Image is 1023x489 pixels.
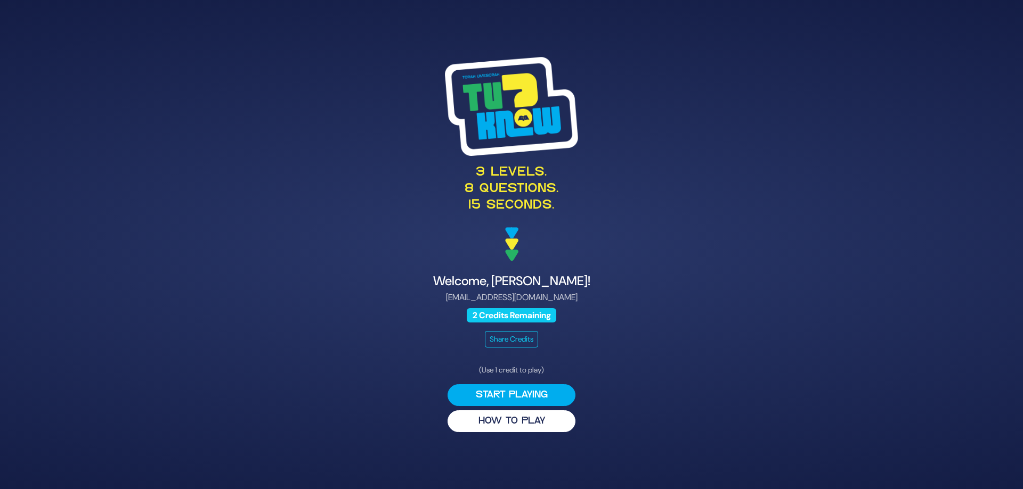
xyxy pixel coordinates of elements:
[485,331,538,347] button: Share Credits
[251,164,772,214] p: 3 levels. 8 questions. 15 seconds.
[448,364,575,376] p: (Use 1 credit to play)
[467,308,556,322] span: 2 Credits Remaining
[251,291,772,304] p: [EMAIL_ADDRESS][DOMAIN_NAME]
[448,384,575,406] button: Start Playing
[445,57,578,156] img: Tournament Logo
[505,227,518,261] img: decoration arrows
[251,273,772,289] h4: Welcome, [PERSON_NAME]!
[448,410,575,432] button: HOW TO PLAY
